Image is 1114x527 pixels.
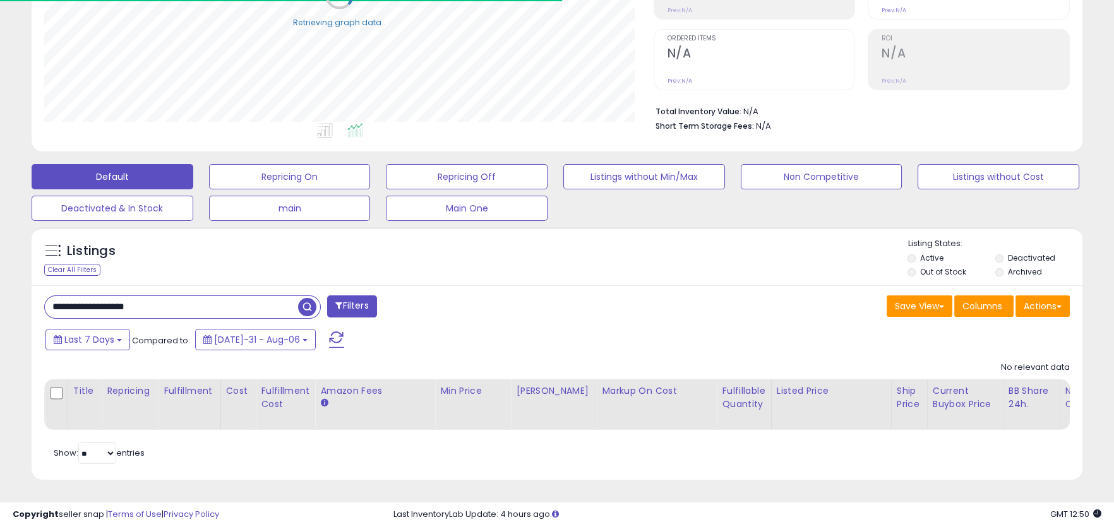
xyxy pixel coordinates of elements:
button: Listings without Min/Max [563,164,725,189]
span: Compared to: [132,335,190,346]
button: Listings without Cost [918,164,1079,189]
label: Active [920,252,943,263]
div: Cost [226,384,251,398]
small: Prev: N/A [668,77,692,85]
div: Retrieving graph data.. [293,16,385,28]
small: Prev: N/A [882,77,906,85]
div: Current Buybox Price [933,384,998,411]
h2: N/A [882,46,1069,63]
b: Short Term Storage Fees: [656,121,754,131]
div: Last InventoryLab Update: 4 hours ago. [393,509,1101,521]
button: Non Competitive [741,164,902,189]
label: Out of Stock [920,266,966,277]
div: seller snap | | [13,509,219,521]
button: Actions [1015,295,1070,317]
div: Num of Comp. [1065,384,1111,411]
label: Archived [1008,266,1042,277]
div: Clear All Filters [44,264,100,276]
strong: Copyright [13,508,59,520]
button: Columns [954,295,1014,317]
a: Terms of Use [108,508,162,520]
div: Title [73,384,96,398]
button: Last 7 Days [45,329,130,350]
span: [DATE]-31 - Aug-06 [214,333,300,346]
div: Listed Price [777,384,886,398]
button: Default [32,164,193,189]
small: Prev: N/A [882,6,906,14]
span: Ordered Items [668,35,855,42]
button: Filters [327,295,376,317]
span: N/A [756,120,771,132]
a: Privacy Policy [164,508,219,520]
div: BB Share 24h. [1009,384,1055,411]
label: Deactivated [1008,252,1055,263]
div: Amazon Fees [320,384,429,398]
button: Deactivated & In Stock [32,196,193,221]
h5: Listings [67,242,116,260]
span: Show: entries [54,447,145,459]
div: Min Price [440,384,505,398]
button: [DATE]-31 - Aug-06 [195,329,316,350]
b: Total Inventory Value: [656,106,741,117]
span: Last 7 Days [64,333,114,346]
div: Fulfillment [164,384,215,398]
div: Markup on Cost [602,384,711,398]
div: No relevant data [1001,362,1070,374]
button: Save View [887,295,952,317]
span: ROI [882,35,1069,42]
p: Listing States: [907,238,1082,250]
div: Repricing [107,384,153,398]
div: Ship Price [897,384,922,411]
div: Fulfillable Quantity [722,384,765,411]
button: Repricing Off [386,164,548,189]
small: Prev: N/A [668,6,692,14]
div: Fulfillment Cost [261,384,309,411]
span: 2025-08-14 12:50 GMT [1050,508,1101,520]
small: Amazon Fees. [320,398,328,409]
li: N/A [656,103,1060,118]
button: Repricing On [209,164,371,189]
button: Main One [386,196,548,221]
div: [PERSON_NAME] [516,384,591,398]
button: main [209,196,371,221]
th: The percentage added to the cost of goods (COGS) that forms the calculator for Min & Max prices. [597,379,717,430]
h2: N/A [668,46,855,63]
span: Columns [962,300,1002,312]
